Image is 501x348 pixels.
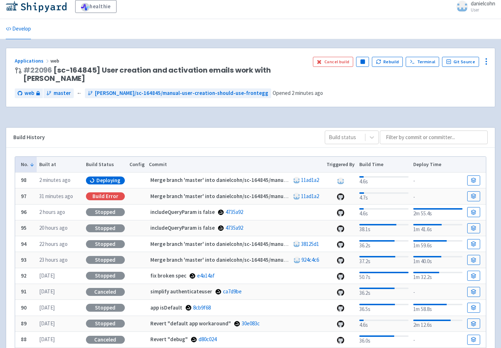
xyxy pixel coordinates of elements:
th: Triggered By [324,157,357,173]
b: 91 [21,288,27,295]
a: Build Details [467,271,480,281]
a: 4735a92 [226,209,243,215]
a: Build Details [467,255,480,265]
a: Build Details [467,335,480,345]
div: 36.0s [359,334,409,345]
div: 36.5s [359,302,409,313]
div: 36.2s [359,286,409,297]
a: 924c4c6 [301,256,319,263]
span: web [24,89,34,97]
time: [DATE] [39,304,55,311]
strong: Merge branch 'master' into danielcohn/sc-164845/manual-user-creation-should-use-frontegg [150,177,376,183]
div: 1m 40.0s [413,255,463,266]
b: 95 [21,224,27,231]
a: web [15,88,43,98]
span: [sc-164845] User creation and activation emails work with [PERSON_NAME] [23,66,307,83]
span: Opened [273,90,323,96]
div: - [413,175,463,185]
a: 11ad1a2 [301,177,319,183]
b: 92 [21,272,27,279]
div: 50.7s [359,270,409,281]
time: 23 hours ago [39,256,68,263]
div: 2m 12.6s [413,318,463,329]
strong: includeQueryParam is false [150,209,215,215]
div: Stopped [86,240,125,248]
span: Deploying [96,177,120,184]
button: No. [21,161,35,168]
div: Stopped [86,224,125,232]
time: 31 minutes ago [39,193,73,200]
b: 97 [21,193,27,200]
strong: Revert "default app workaround" [150,320,231,327]
time: 22 hours ago [39,241,68,247]
button: Rebuild [372,57,403,67]
a: #22096 [23,65,52,75]
a: [PERSON_NAME]/sc-164845/manual-user-creation-should-use-frontegg [85,88,271,98]
div: 4.6s [359,318,409,329]
time: [DATE] [39,288,55,295]
a: ca7d9be [223,288,242,295]
div: 1m 58.8s [413,302,463,313]
strong: Merge branch 'master' into danielcohn/sc-164845/manual-user-creation-should-use-frontegg [150,193,376,200]
th: Commit [147,157,324,173]
strong: app isDefault [150,304,182,311]
input: Filter by commit or committer... [380,130,488,144]
th: Config [127,157,147,173]
a: 8cb9f68 [193,304,211,311]
a: Build Details [467,319,480,329]
time: 2 minutes ago [39,177,70,183]
time: 2 minutes ago [292,90,323,96]
a: Build Details [467,175,480,186]
a: Build Details [467,287,480,297]
a: 30e083c [242,320,260,327]
a: Git Source [442,57,479,67]
strong: Merge branch 'master' into danielcohn/sc-164845/manual-user-creation-should-use-frontegg [150,241,376,247]
button: Cancel build [313,57,354,67]
b: 89 [21,320,27,327]
th: Build Status [83,157,127,173]
th: Build Time [357,157,411,173]
a: Applications [15,58,50,64]
th: Deploy Time [411,157,465,173]
button: Pause [356,57,369,67]
div: Build Error [86,192,125,200]
div: 1m 59.6s [413,239,463,250]
a: d80c024 [199,336,217,343]
a: e4a14af [197,272,215,279]
div: - [413,192,463,201]
a: danielcohn User [452,1,495,12]
div: Stopped [86,208,125,216]
div: Stopped [86,304,125,312]
a: 11ad1a2 [301,193,319,200]
div: 1m 32.2s [413,270,463,281]
a: 4735a92 [226,224,243,231]
div: Canceled [86,288,125,296]
div: 1m 41.6s [413,223,463,234]
th: Built at [37,157,83,173]
b: 98 [21,177,27,183]
span: master [54,89,71,97]
strong: includeQueryParam is false [150,224,215,231]
time: [DATE] [39,336,55,343]
a: Terminal [406,57,439,67]
div: Build History [13,133,313,142]
div: 4.6s [359,175,409,186]
b: 96 [21,209,27,215]
div: 4.6s [359,207,409,218]
span: ← [77,89,82,97]
a: Build Details [467,191,480,201]
a: 38125d1 [301,241,319,247]
strong: Revert "debug" [150,336,188,343]
a: Build Details [467,303,480,313]
a: Build Details [467,239,480,249]
div: Stopped [86,256,125,264]
div: 4.7s [359,191,409,202]
small: User [471,8,495,12]
time: 2 hours ago [39,209,65,215]
b: 94 [21,241,27,247]
div: - [413,287,463,297]
b: 88 [21,336,27,343]
div: Canceled [86,336,125,344]
b: 90 [21,304,27,311]
strong: simplify authenticateuser [150,288,212,295]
